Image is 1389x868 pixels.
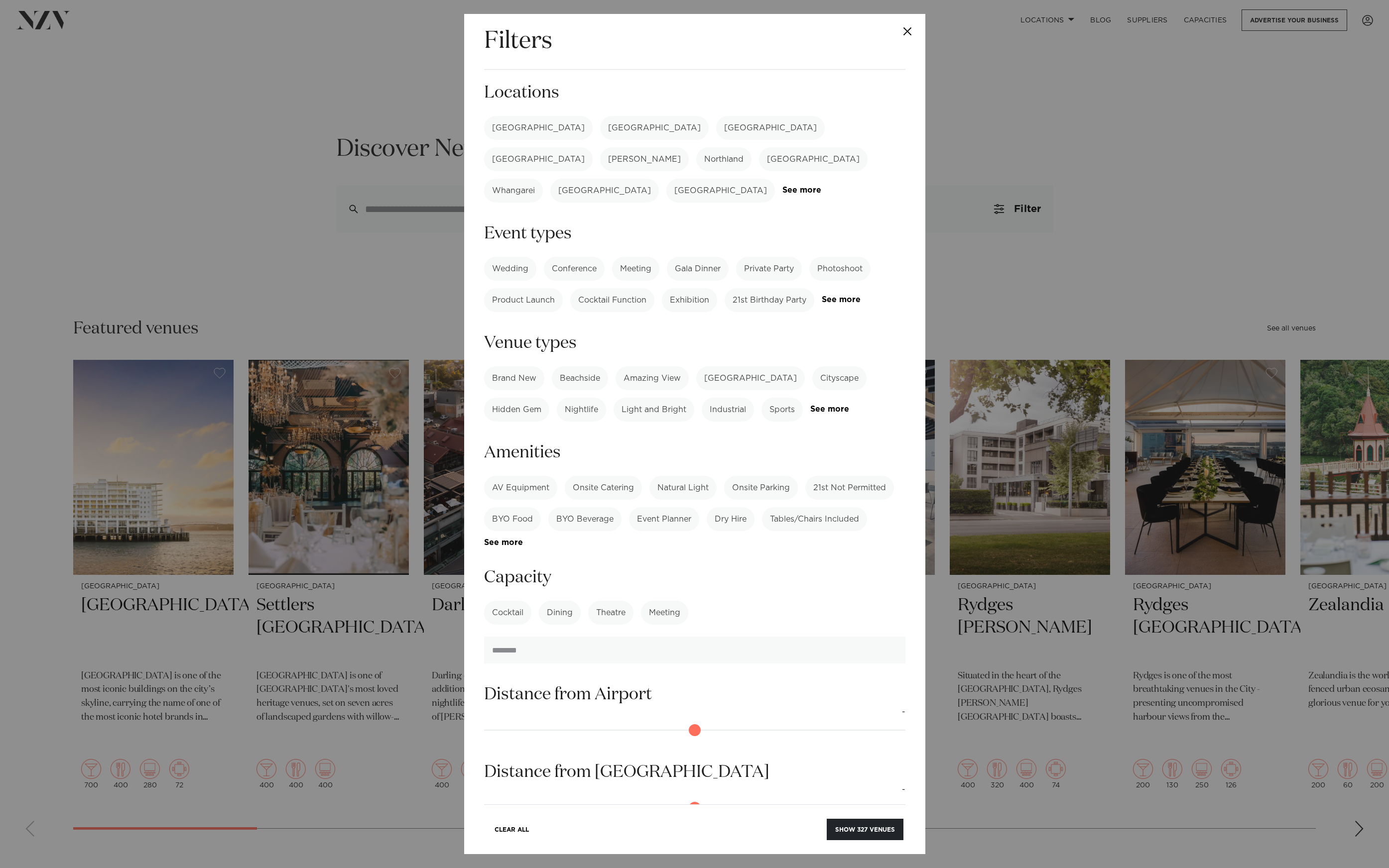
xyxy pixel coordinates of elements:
[484,179,543,203] label: Whangarei
[600,116,709,140] label: [GEOGRAPHIC_DATA]
[484,398,549,422] label: Hidden Gem
[600,147,689,171] label: [PERSON_NAME]
[484,601,531,625] label: Cocktail
[762,507,867,531] label: Tables/Chairs Included
[484,476,557,500] label: AV Equipment
[805,476,894,500] label: 21st Not Permitted
[702,398,754,422] label: Industrial
[486,819,537,840] button: Clear All
[557,398,606,422] label: Nightlife
[724,476,798,500] label: Onsite Parking
[484,26,552,57] h2: Filters
[544,257,605,281] label: Conference
[484,683,905,706] h3: Distance from Airport
[548,507,622,531] label: BYO Beverage
[484,147,593,171] label: [GEOGRAPHIC_DATA]
[890,14,925,49] button: Close
[570,288,654,312] label: Cocktail Function
[759,147,868,171] label: [GEOGRAPHIC_DATA]
[662,288,717,312] label: Exhibition
[550,179,659,203] label: [GEOGRAPHIC_DATA]
[641,601,688,625] label: Meeting
[725,288,814,312] label: 21st Birthday Party
[484,222,905,245] h3: Event types
[902,783,905,796] output: -
[629,507,699,531] label: Event Planner
[565,476,642,500] label: Onsite Catering
[539,601,581,625] label: Dining
[716,116,825,140] label: [GEOGRAPHIC_DATA]
[649,476,717,500] label: Natural Light
[484,566,905,589] h3: Capacity
[707,507,755,531] label: Dry Hire
[484,507,541,531] label: BYO Food
[588,601,633,625] label: Theatre
[612,257,659,281] label: Meeting
[484,366,544,390] label: Brand New
[484,332,905,354] h3: Venue types
[484,288,563,312] label: Product Launch
[761,398,803,422] label: Sports
[484,82,905,104] h3: Locations
[667,257,729,281] label: Gala Dinner
[827,819,903,840] button: Show 327 venues
[616,366,689,390] label: Amazing View
[696,366,805,390] label: [GEOGRAPHIC_DATA]
[902,706,905,718] output: -
[812,366,867,390] label: Cityscape
[484,116,593,140] label: [GEOGRAPHIC_DATA]
[484,761,905,783] h3: Distance from [GEOGRAPHIC_DATA]
[484,257,536,281] label: Wedding
[696,147,752,171] label: Northland
[552,366,608,390] label: Beachside
[666,179,775,203] label: [GEOGRAPHIC_DATA]
[614,398,694,422] label: Light and Bright
[736,257,802,281] label: Private Party
[484,441,905,464] h3: Amenities
[809,257,871,281] label: Photoshoot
